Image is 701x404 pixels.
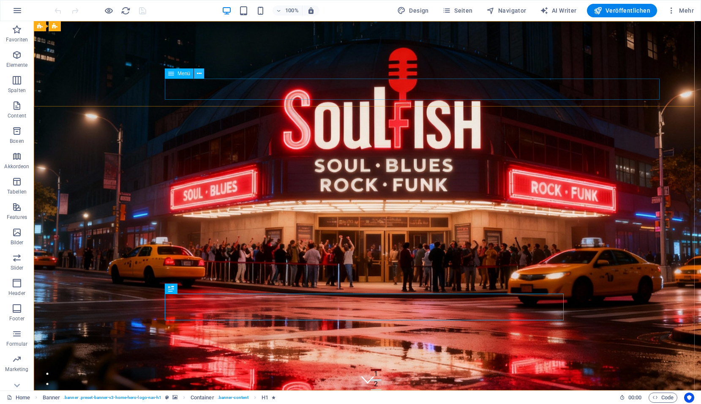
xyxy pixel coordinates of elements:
[11,265,24,271] p: Slider
[285,5,299,16] h6: 100%
[442,6,473,15] span: Seiten
[6,36,28,43] p: Favoriten
[6,341,28,347] p: Formular
[394,4,432,17] div: Design (Strg+Alt+Y)
[8,112,26,119] p: Content
[5,366,28,373] p: Marketing
[397,6,429,15] span: Design
[652,393,674,403] span: Code
[483,4,530,17] button: Navigator
[273,5,303,16] button: 100%
[191,393,214,403] span: Klick zum Auswählen. Doppelklick zum Bearbeiten
[10,138,24,145] p: Boxen
[634,394,636,401] span: :
[649,393,677,403] button: Code
[7,214,27,221] p: Features
[337,358,347,360] button: 2
[337,368,347,370] button: 3
[11,239,24,246] p: Bilder
[628,393,641,403] span: 00 00
[9,315,25,322] p: Footer
[394,4,432,17] button: Design
[540,6,577,15] span: AI Writer
[172,395,177,400] i: Element verfügt über einen Hintergrund
[486,6,526,15] span: Navigator
[4,163,29,170] p: Akkordeon
[307,7,315,14] i: Bei Größenänderung Zoomstufe automatisch an das gewählte Gerät anpassen.
[594,6,650,15] span: Veröffentlichen
[177,71,190,76] span: Menü
[8,290,25,297] p: Header
[667,6,694,15] span: Mehr
[684,393,694,403] button: Usercentrics
[43,393,60,403] span: Klick zum Auswählen. Doppelklick zum Bearbeiten
[120,5,131,16] button: reload
[8,87,26,94] p: Spalten
[218,393,248,403] span: . banner-content
[43,393,276,403] nav: breadcrumb
[272,395,275,400] i: Element enthält eine Animation
[537,4,580,17] button: AI Writer
[439,4,476,17] button: Seiten
[121,6,131,16] i: Seite neu laden
[262,393,268,403] span: Klick zum Auswählen. Doppelklick zum Bearbeiten
[165,395,169,400] i: Dieses Element ist ein anpassbares Preset
[337,348,347,350] button: 1
[7,188,27,195] p: Tabellen
[6,62,28,68] p: Elemente
[587,4,657,17] button: Veröffentlichen
[7,393,30,403] a: Klick, um Auswahl aufzuheben. Doppelklick öffnet Seitenverwaltung
[664,4,697,17] button: Mehr
[63,393,161,403] span: . banner .preset-banner-v3-home-hero-logo-nav-h1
